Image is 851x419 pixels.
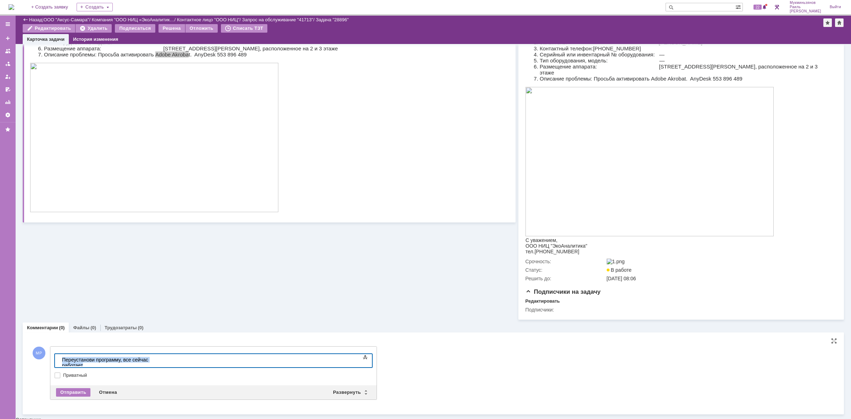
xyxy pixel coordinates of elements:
a: Мои заявки [2,71,13,82]
a: Настройки [2,109,13,121]
a: Контактное лицо "ООО НИЦ" [177,17,240,22]
a: Создать заявку [2,33,13,44]
div: (0) [90,325,96,330]
span: В работе [607,267,632,273]
a: ООО "Аксус-Самара" [44,17,89,22]
span: 22 [753,5,762,10]
div: Редактировать [525,298,560,304]
div: Подписчики: [525,307,605,313]
li: Серийный или инвентарный № оборудования: — [14,35,305,42]
a: Перейти в интерфейс администратора [773,3,781,11]
span: МР [33,347,45,359]
li: Заявитель: [PERSON_NAME] [14,11,308,17]
span: [PHONE_NUMBER] [67,29,115,35]
li: Серийный или инвентарный № оборудования: — [14,23,308,29]
a: Заявки в моей ответственности [2,58,13,70]
span: Мукминьзянов [790,1,821,5]
div: Сделать домашней страницей [835,18,844,27]
div: Статус: [525,267,605,273]
li: Организация: ООО НИЦ «ЭкоАналитика» [14,17,305,23]
li: Тип оборудования, модель: — [14,29,308,35]
div: Задача "28896" [316,17,349,22]
div: / [242,17,316,22]
a: Мои согласования [2,84,13,95]
li: Организация: ООО НИЦ «ЭкоАналитика» [14,5,308,11]
li: Описание проблемы: Просьба активировать Adobe Akrobat. AnyDesk 553 896 489 [14,60,305,66]
li: Тип оборудования, модель: — [14,42,305,48]
li: Описание проблемы: Просьба активировать Adobe Akrobat. AnyDesk 553 896 489 [14,42,308,48]
div: На всю страницу [831,338,837,344]
div: Срочность: [525,259,605,264]
span: Расширенный поиск [735,3,742,10]
a: Перейти на домашнюю страницу [9,4,14,10]
div: / [177,17,242,22]
span: [DATE] 08:06 [607,276,636,281]
a: История изменения [73,37,118,42]
div: ​Переустанови программу, все сейчас работает [3,3,104,14]
span: [PERSON_NAME] [790,9,821,13]
a: Компания "ООО НИЦ «ЭкоАналитик… [92,17,174,22]
span: Показать панель инструментов [361,353,369,362]
div: / [44,17,92,22]
li: Размещение аппарата: [STREET_ADDRESS][PERSON_NAME], расположенное на 2 и 3 этаже [14,48,305,60]
a: Запрос на обслуживание "41713" [242,17,313,22]
img: 1.png [607,259,625,264]
a: Отчеты [2,97,13,108]
a: Трудозатраты [105,325,137,330]
div: Создать [77,3,113,11]
span: Подписчики на задачу [525,288,601,295]
span: Раиль [790,5,821,9]
li: Заявитель: [PERSON_NAME] [14,23,305,29]
a: Файлы [73,325,89,330]
div: (0) [138,325,144,330]
a: Карточка задачи [27,37,65,42]
a: Комментарии [27,325,58,330]
a: Назад [29,17,42,22]
div: Добавить в избранное [823,18,832,27]
div: / [92,17,177,22]
div: | [42,17,43,22]
div: (0) [59,325,65,330]
li: Размещение аппарата: [STREET_ADDRESS][PERSON_NAME], расположенное на 2 и 3 этаже [14,35,308,42]
li: Контактный телефон: [PHONE_NUMBER] [14,17,308,23]
a: Заявки на командах [2,45,13,57]
label: Приватный [63,373,371,378]
div: Решить до: [525,276,605,281]
img: logo [9,4,14,10]
li: Контактный телефон: [14,29,305,35]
